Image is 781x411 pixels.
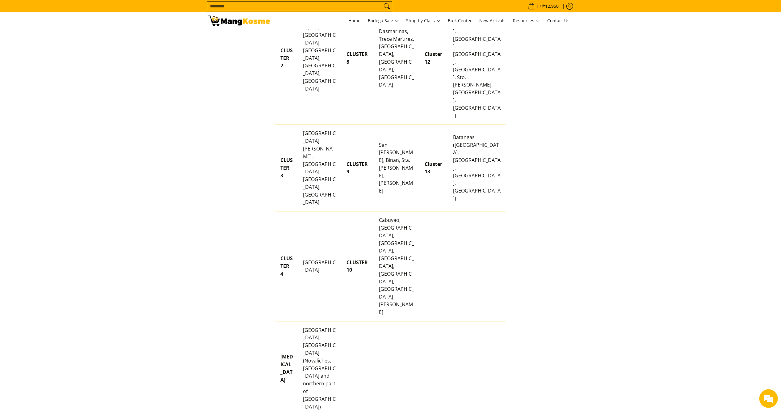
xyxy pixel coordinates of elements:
[382,2,392,11] button: Search
[280,47,293,69] strong: CLUSTER 2
[32,35,104,43] div: Chat with us now
[374,211,420,321] td: Cabuyao, [GEOGRAPHIC_DATA], [GEOGRAPHIC_DATA], [GEOGRAPHIC_DATA], [GEOGRAPHIC_DATA], [GEOGRAPHIC_...
[346,51,368,65] strong: CLUSTER 8
[548,18,570,23] span: Contact Us
[280,255,293,277] strong: CLUSTER 4
[544,12,573,29] a: Contact Us
[3,169,118,190] textarea: Type your message and hit 'Enter'
[425,161,443,175] strong: Cluster 13
[448,18,472,23] span: Bulk Center
[346,12,364,29] a: Home
[406,17,441,25] span: Shop by Class
[346,259,368,273] strong: CLUSTER 10
[276,12,573,29] nav: Main Menu
[374,125,420,211] td: San [PERSON_NAME], Binan, Sta. [PERSON_NAME], [PERSON_NAME]
[349,18,361,23] span: Home
[536,4,540,8] span: 1
[298,211,341,321] td: [GEOGRAPHIC_DATA]
[368,17,399,25] span: Bodega Sale
[513,17,540,25] span: Resources
[280,353,293,383] strong: [MEDICAL_DATA]
[101,3,116,18] div: Minimize live chat window
[542,4,560,8] span: ₱12,950
[365,12,402,29] a: Bodega Sale
[208,15,270,26] img: Shipping &amp; Delivery Page l Mang Kosme: Home Appliances Warehouse Sale!
[480,18,506,23] span: New Arrivals
[510,12,543,29] a: Resources
[298,125,341,211] td: [GEOGRAPHIC_DATA][PERSON_NAME], [GEOGRAPHIC_DATA], [GEOGRAPHIC_DATA], [GEOGRAPHIC_DATA]
[526,3,561,10] span: •
[346,161,368,175] strong: CLUSTER 9
[445,12,475,29] a: Bulk Center
[425,51,443,65] strong: Cluster 12
[36,78,85,140] span: We're online!
[403,12,444,29] a: Shop by Class
[448,125,506,211] td: Batangas ([GEOGRAPHIC_DATA], [GEOGRAPHIC_DATA], [GEOGRAPHIC_DATA], [GEOGRAPHIC_DATA])
[477,12,509,29] a: New Arrivals
[280,157,293,179] strong: CLUSTER 3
